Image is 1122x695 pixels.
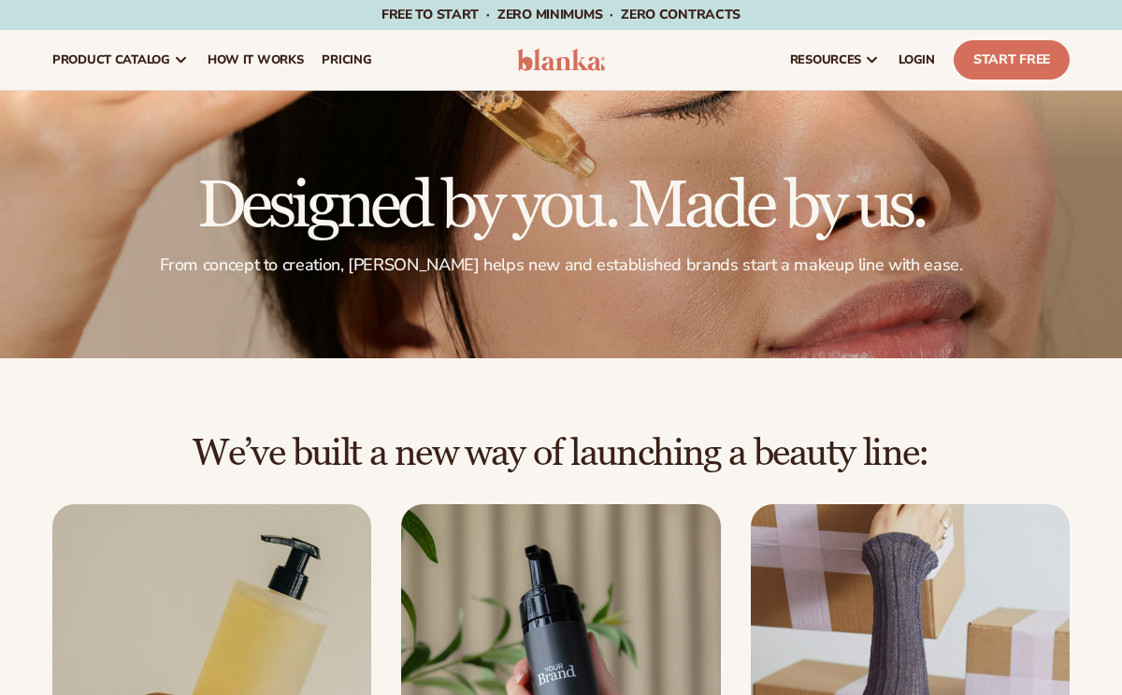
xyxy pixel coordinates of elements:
a: product catalog [43,30,198,90]
h1: Designed by you. Made by us. [52,174,1070,239]
h2: We’ve built a new way of launching a beauty line: [52,433,1070,474]
p: From concept to creation, [PERSON_NAME] helps new and established brands start a makeup line with... [52,254,1070,276]
a: pricing [312,30,381,90]
a: Start Free [954,40,1070,80]
span: resources [790,52,861,67]
span: pricing [322,52,371,67]
a: resources [781,30,889,90]
span: product catalog [52,52,170,67]
a: How It Works [198,30,313,90]
span: How It Works [208,52,304,67]
img: logo [517,49,605,71]
span: Free to start · ZERO minimums · ZERO contracts [381,6,741,23]
a: LOGIN [889,30,944,90]
span: LOGIN [899,52,935,67]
